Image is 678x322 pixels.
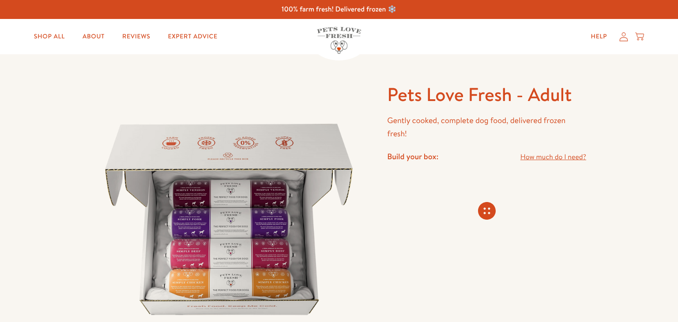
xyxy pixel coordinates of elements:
img: Pets Love Fresh [317,27,361,54]
h4: Build your box: [387,151,438,161]
h1: Pets Love Fresh - Adult [387,82,586,107]
a: Help [584,28,614,45]
a: About [75,28,112,45]
a: Expert Advice [161,28,225,45]
a: How much do I need? [520,151,586,163]
a: Shop All [27,28,72,45]
a: Reviews [115,28,157,45]
p: Gently cooked, complete dog food, delivered frozen fresh! [387,114,586,141]
svg: Connecting store [478,202,496,220]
